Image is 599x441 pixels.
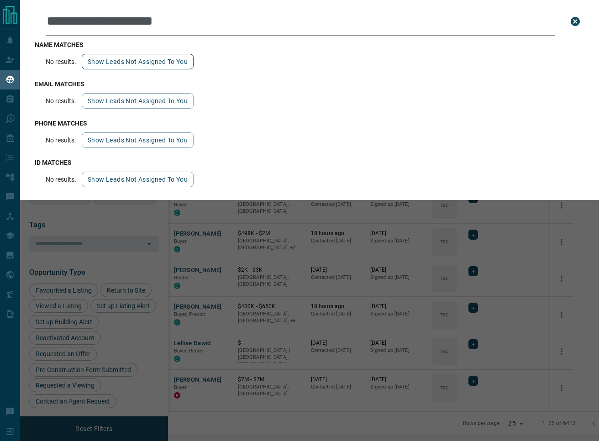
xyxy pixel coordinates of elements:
h3: name matches [35,41,584,48]
p: No results. [46,176,76,183]
button: show leads not assigned to you [82,172,194,187]
h3: email matches [35,80,584,88]
button: show leads not assigned to you [82,54,194,69]
p: No results. [46,97,76,105]
p: No results. [46,136,76,144]
p: No results. [46,58,76,65]
button: close search bar [566,12,584,31]
h3: id matches [35,159,584,166]
h3: phone matches [35,120,584,127]
button: show leads not assigned to you [82,132,194,148]
button: show leads not assigned to you [82,93,194,109]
